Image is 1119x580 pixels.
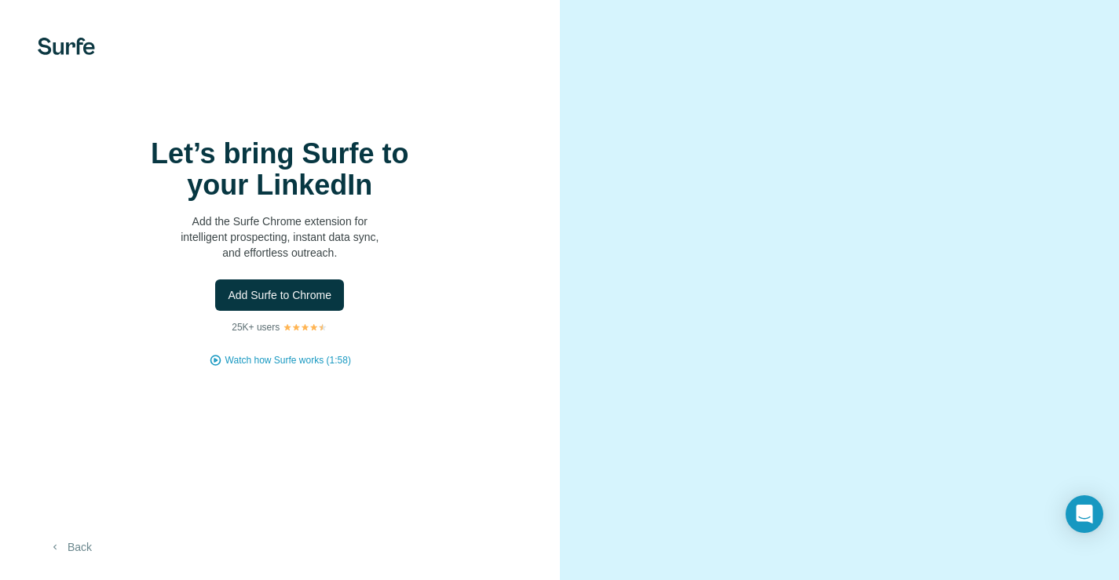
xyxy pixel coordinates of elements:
img: Rating Stars [283,323,327,332]
img: Surfe's logo [38,38,95,55]
button: Back [38,533,103,561]
div: Open Intercom Messenger [1066,495,1103,533]
span: Add Surfe to Chrome [228,287,331,303]
h1: Let’s bring Surfe to your LinkedIn [123,138,437,201]
p: Add the Surfe Chrome extension for intelligent prospecting, instant data sync, and effortless out... [123,213,437,261]
p: 25K+ users [232,320,280,334]
button: Watch how Surfe works (1:58) [225,353,351,367]
button: Add Surfe to Chrome [215,279,344,311]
